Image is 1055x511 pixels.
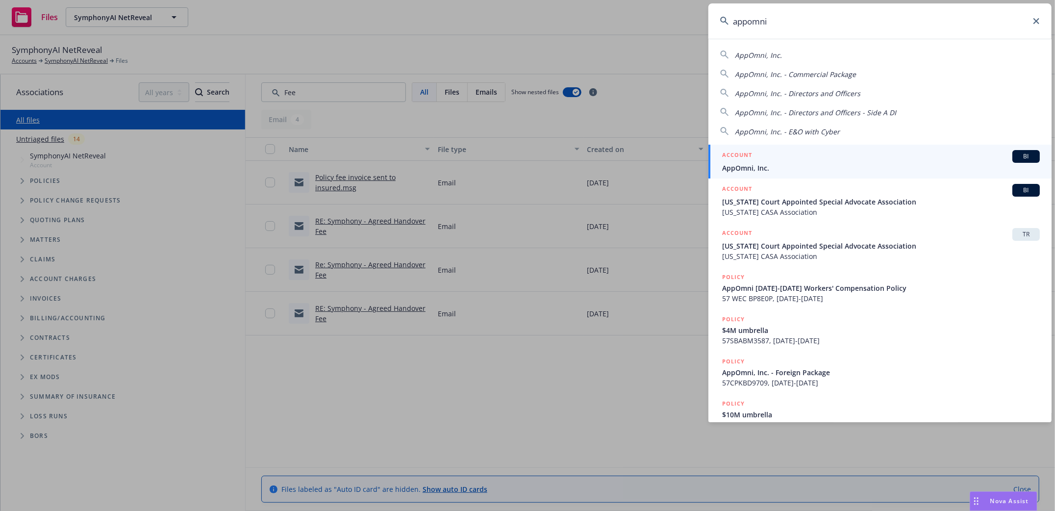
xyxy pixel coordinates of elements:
h5: POLICY [722,357,745,366]
span: BI [1016,152,1036,161]
a: ACCOUNTTR[US_STATE] Court Appointed Special Advocate Association[US_STATE] CASA Association [708,223,1052,267]
div: Drag to move [970,492,982,511]
span: AppOmni, Inc. - E&O with Cyber [735,127,840,136]
span: [US_STATE] CASA Association [722,207,1040,217]
h5: POLICY [722,399,745,409]
h5: POLICY [722,272,745,282]
span: BI [1016,186,1036,195]
button: Nova Assist [970,491,1037,511]
span: 57CPKBD9709, [DATE]-[DATE] [722,378,1040,388]
h5: ACCOUNT [722,228,752,240]
a: POLICYAppOmni [DATE]-[DATE] Workers' Compensation Policy57 WEC BP8E0P, [DATE]-[DATE] [708,267,1052,309]
span: AppOmni [DATE]-[DATE] Workers' Compensation Policy [722,283,1040,293]
span: 57 WEC BP8E0P, [DATE]-[DATE] [722,293,1040,304]
span: $10M umbrella [722,409,1040,420]
span: 57SBABB2HU7, [DATE]-[DATE] [722,420,1040,430]
span: AppOmni, Inc. - Commercial Package [735,70,856,79]
h5: ACCOUNT [722,184,752,196]
span: AppOmni, Inc. - Directors and Officers - Side A DI [735,108,896,117]
span: 57SBABM3587, [DATE]-[DATE] [722,335,1040,346]
a: POLICY$10M umbrella57SBABB2HU7, [DATE]-[DATE] [708,393,1052,435]
h5: ACCOUNT [722,150,752,162]
a: POLICYAppOmni, Inc. - Foreign Package57CPKBD9709, [DATE]-[DATE] [708,351,1052,393]
input: Search... [708,3,1052,39]
a: ACCOUNTBIAppOmni, Inc. [708,145,1052,179]
span: AppOmni, Inc. [735,51,782,60]
span: $4M umbrella [722,325,1040,335]
span: AppOmni, Inc. - Directors and Officers [735,89,860,98]
span: [US_STATE] Court Appointed Special Advocate Association [722,197,1040,207]
span: AppOmni, Inc. - Foreign Package [722,367,1040,378]
span: TR [1016,230,1036,239]
a: POLICY$4M umbrella57SBABM3587, [DATE]-[DATE] [708,309,1052,351]
span: [US_STATE] Court Appointed Special Advocate Association [722,241,1040,251]
a: ACCOUNTBI[US_STATE] Court Appointed Special Advocate Association[US_STATE] CASA Association [708,179,1052,223]
span: AppOmni, Inc. [722,163,1040,173]
span: Nova Assist [990,497,1029,505]
h5: POLICY [722,314,745,324]
span: [US_STATE] CASA Association [722,251,1040,261]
